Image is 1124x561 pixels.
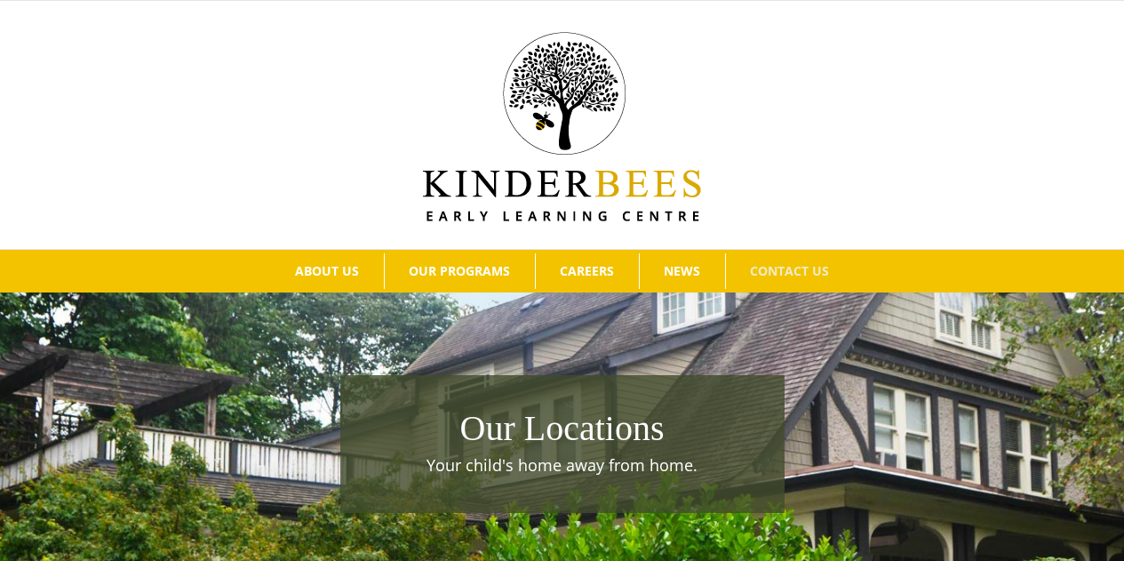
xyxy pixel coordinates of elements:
a: NEWS [640,253,725,289]
img: Kinder Bees Logo [423,32,701,221]
a: CAREERS [536,253,639,289]
span: ABOUT US [295,265,359,277]
span: CONTACT US [750,265,829,277]
p: Your child's home away from home. [349,453,776,477]
span: OUR PROGRAMS [409,265,510,277]
span: CAREERS [560,265,614,277]
span: NEWS [664,265,700,277]
h1: Our Locations [349,404,776,453]
a: CONTACT US [726,253,854,289]
a: OUR PROGRAMS [385,253,535,289]
a: ABOUT US [271,253,384,289]
nav: Main Menu [27,250,1097,293]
